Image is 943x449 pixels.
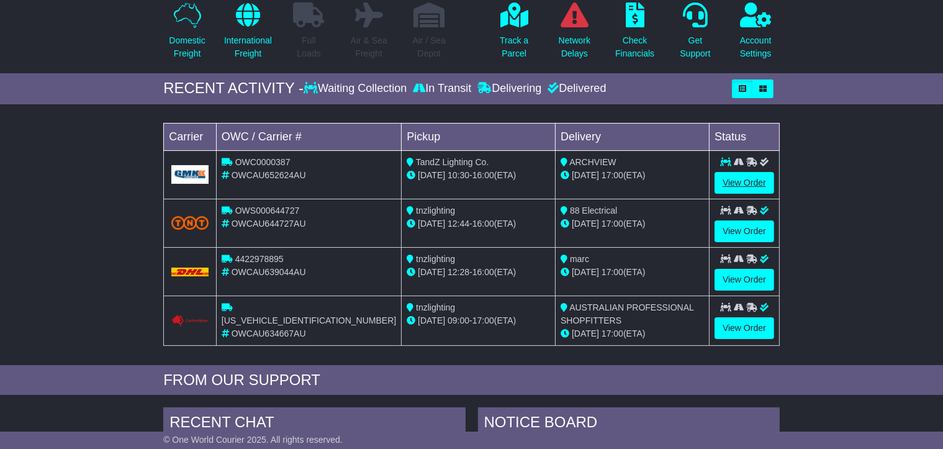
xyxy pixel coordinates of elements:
[715,172,774,194] a: View Order
[232,219,306,229] span: OWCAU644727AU
[572,267,599,277] span: [DATE]
[572,219,599,229] span: [DATE]
[407,217,550,230] div: - (ETA)
[293,34,324,60] p: Full Loads
[171,315,209,327] img: Couriers_Please.png
[402,123,556,150] td: Pickup
[561,169,704,182] div: (ETA)
[304,82,410,96] div: Waiting Collection
[570,254,589,264] span: marc
[561,217,704,230] div: (ETA)
[410,82,474,96] div: In Transit
[407,314,550,327] div: - (ETA)
[472,315,494,325] span: 17:00
[680,34,710,60] p: Get Support
[163,79,304,98] div: RECENT ACTIVITY -
[163,435,343,445] span: © One World Courier 2025. All rights reserved.
[412,34,446,60] p: Air / Sea Depot
[572,170,599,180] span: [DATE]
[602,170,623,180] span: 17:00
[740,34,772,60] p: Account Settings
[561,266,704,279] div: (ETA)
[544,82,606,96] div: Delivered
[710,123,780,150] td: Status
[558,2,591,67] a: NetworkDelays
[615,2,655,67] a: CheckFinancials
[448,315,469,325] span: 09:00
[232,329,306,338] span: OWCAU634667AU
[168,2,205,67] a: DomesticFreight
[222,315,396,325] span: [US_VEHICLE_IDENTIFICATION_NUMBER]
[602,267,623,277] span: 17:00
[216,123,401,150] td: OWC / Carrier #
[163,371,780,389] div: FROM OUR SUPPORT
[232,170,306,180] span: OWCAU652624AU
[602,219,623,229] span: 17:00
[407,266,550,279] div: - (ETA)
[418,267,445,277] span: [DATE]
[570,206,617,215] span: 88 Electrical
[163,407,465,441] div: RECENT CHAT
[472,267,494,277] span: 16:00
[499,2,529,67] a: Track aParcel
[164,123,217,150] td: Carrier
[739,2,772,67] a: AccountSettings
[472,170,494,180] span: 16:00
[448,170,469,180] span: 10:30
[224,34,272,60] p: International Freight
[615,34,654,60] p: Check Financials
[418,315,445,325] span: [DATE]
[478,407,780,441] div: NOTICE BOARD
[715,317,774,339] a: View Order
[561,327,704,340] div: (ETA)
[171,216,209,230] img: TNT_Domestic.png
[448,219,469,229] span: 12:44
[407,169,550,182] div: - (ETA)
[416,254,455,264] span: tnzlighting
[235,157,291,167] span: OWC0000387
[602,329,623,338] span: 17:00
[223,2,273,67] a: InternationalFreight
[351,34,387,60] p: Air & Sea Freight
[569,157,616,167] span: ARCHVIEW
[715,269,774,291] a: View Order
[171,268,209,276] img: DHL.png
[418,219,445,229] span: [DATE]
[416,157,489,167] span: TandZ Lighting Co.
[474,82,544,96] div: Delivering
[169,34,205,60] p: Domestic Freight
[171,165,209,184] img: GetCarrierServiceLogo
[561,302,693,325] span: AUSTRALIAN PROFESSIONAL SHOPFITTERS
[572,329,599,338] span: [DATE]
[416,302,455,312] span: tnzlighting
[472,219,494,229] span: 16:00
[448,267,469,277] span: 12:28
[232,267,306,277] span: OWCAU639044AU
[715,220,774,242] a: View Order
[500,34,528,60] p: Track a Parcel
[556,123,710,150] td: Delivery
[416,206,455,215] span: tnzlighting
[679,2,711,67] a: GetSupport
[235,206,300,215] span: OWS000644727
[559,34,590,60] p: Network Delays
[235,254,284,264] span: 4422978895
[418,170,445,180] span: [DATE]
